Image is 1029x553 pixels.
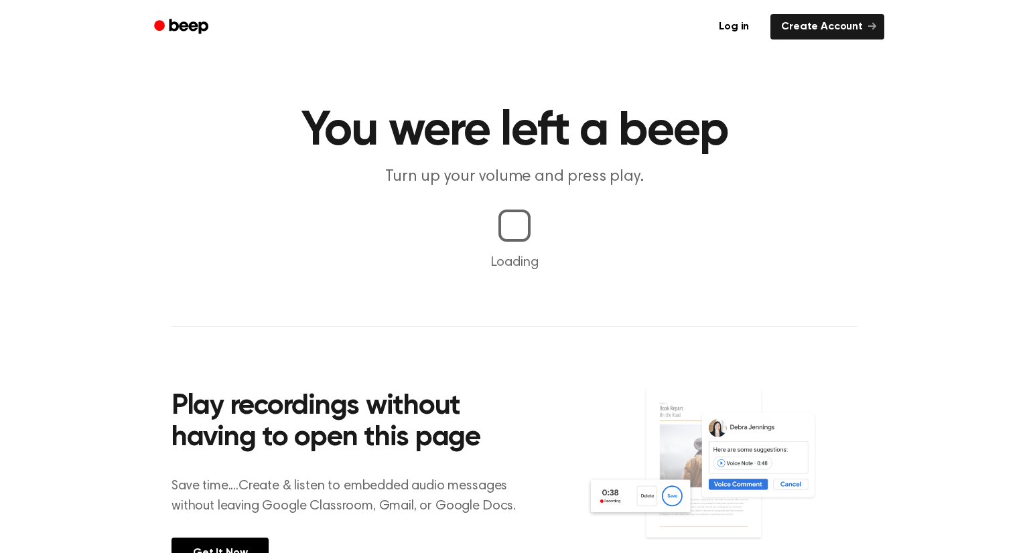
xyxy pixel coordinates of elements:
[171,476,533,516] p: Save time....Create & listen to embedded audio messages without leaving Google Classroom, Gmail, ...
[705,11,762,42] a: Log in
[145,14,220,40] a: Beep
[16,252,1013,272] p: Loading
[171,107,857,155] h1: You were left a beep
[171,391,533,455] h2: Play recordings without having to open this page
[770,14,884,39] a: Create Account
[257,166,772,188] p: Turn up your volume and press play.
